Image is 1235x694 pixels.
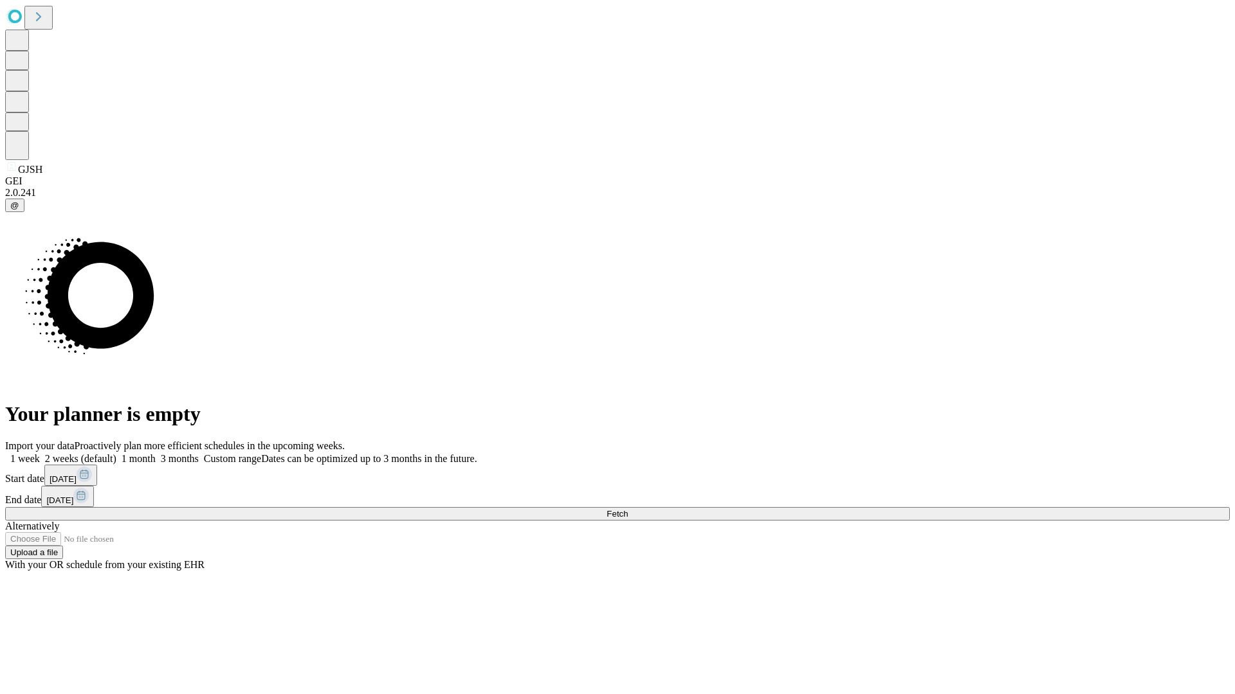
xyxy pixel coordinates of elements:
button: Fetch [5,507,1230,520]
button: @ [5,199,24,212]
span: [DATE] [50,474,77,484]
h1: Your planner is empty [5,402,1230,426]
button: [DATE] [41,486,94,507]
div: Start date [5,465,1230,486]
span: Dates can be optimized up to 3 months in the future. [261,453,477,464]
div: 2.0.241 [5,187,1230,199]
span: @ [10,200,19,210]
div: End date [5,486,1230,507]
span: [DATE] [46,495,73,505]
span: 2 weeks (default) [45,453,116,464]
span: Custom range [204,453,261,464]
span: Import your data [5,440,75,451]
span: Proactively plan more efficient schedules in the upcoming weeks. [75,440,345,451]
div: GEI [5,175,1230,187]
span: GJSH [18,164,42,175]
span: 1 week [10,453,40,464]
button: Upload a file [5,546,63,559]
span: Fetch [607,509,628,519]
span: With your OR schedule from your existing EHR [5,559,205,570]
button: [DATE] [44,465,97,486]
span: 3 months [161,453,199,464]
span: 1 month [122,453,156,464]
span: Alternatively [5,520,59,531]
